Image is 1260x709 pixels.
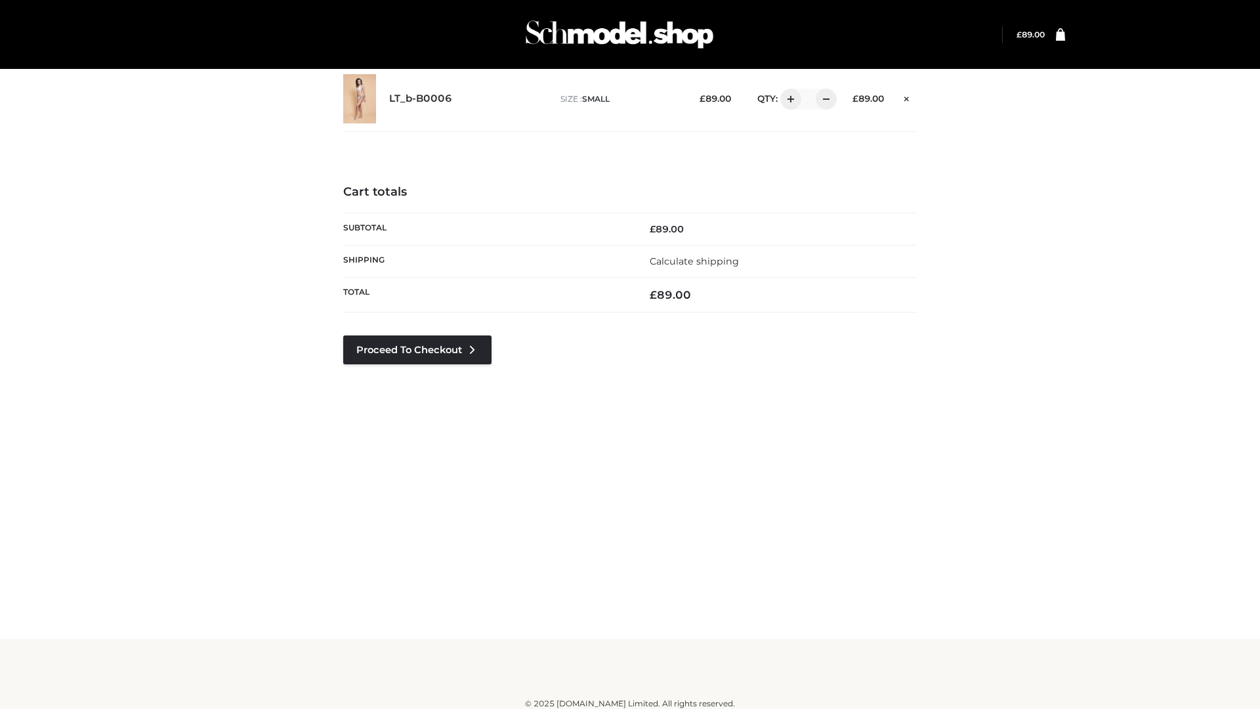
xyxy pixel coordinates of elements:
bdi: 89.00 [1017,30,1045,39]
a: Calculate shipping [650,255,739,267]
span: SMALL [582,94,610,104]
a: £89.00 [1017,30,1045,39]
bdi: 89.00 [650,223,684,235]
th: Shipping [343,245,630,277]
span: £ [1017,30,1022,39]
span: £ [852,93,858,104]
th: Total [343,278,630,312]
div: QTY: [744,89,832,110]
bdi: 89.00 [700,93,731,104]
h4: Cart totals [343,185,917,200]
a: Remove this item [897,89,917,106]
img: Schmodel Admin 964 [521,9,718,60]
img: LT_b-B0006 - SMALL [343,74,376,123]
bdi: 89.00 [650,288,691,301]
a: LT_b-B0006 [389,93,452,105]
bdi: 89.00 [852,93,884,104]
span: £ [650,288,657,301]
span: £ [650,223,656,235]
p: size : [560,93,679,105]
th: Subtotal [343,213,630,245]
span: £ [700,93,705,104]
a: Proceed to Checkout [343,335,492,364]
